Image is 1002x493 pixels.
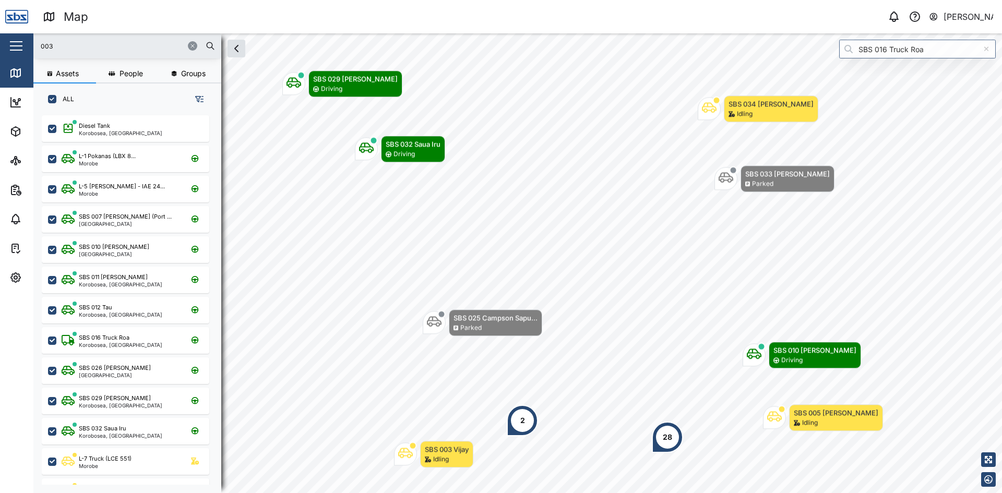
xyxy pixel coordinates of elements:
[714,165,834,192] div: Map marker
[64,8,88,26] div: Map
[79,243,149,251] div: SBS 010 [PERSON_NAME]
[79,463,132,468] div: Morobe
[737,109,753,119] div: Idling
[79,182,165,191] div: L-5 [PERSON_NAME] - IAE 24...
[79,424,126,433] div: SBS 032 Saua Iru
[393,149,415,159] div: Driving
[773,345,856,355] div: SBS 010 [PERSON_NAME]
[652,422,683,453] div: Map marker
[79,212,172,221] div: SBS 007 [PERSON_NAME] (Port ...
[27,213,59,225] div: Alarms
[79,333,129,342] div: SBS 016 Truck Roa
[763,404,883,431] div: Map marker
[79,303,112,312] div: SBS 012 Tau
[928,9,994,24] button: [PERSON_NAME]
[27,243,56,254] div: Tasks
[355,136,445,162] div: Map marker
[40,38,215,54] input: Search assets or drivers
[321,84,342,94] div: Driving
[27,126,59,137] div: Assets
[42,112,221,485] div: grid
[79,161,136,166] div: Morobe
[313,74,398,84] div: SBS 029 [PERSON_NAME]
[79,312,162,317] div: Korobosea, [GEOGRAPHIC_DATA]
[56,70,79,77] span: Assets
[944,10,994,23] div: [PERSON_NAME]
[181,70,206,77] span: Groups
[79,130,162,136] div: Korobosea, [GEOGRAPHIC_DATA]
[433,454,449,464] div: Idling
[507,405,538,436] div: Map marker
[454,312,538,323] div: SBS 025 Campson Sapu...
[425,444,469,454] div: SBS 003 Vijay
[794,407,878,418] div: SBS 005 [PERSON_NAME]
[460,323,482,333] div: Parked
[27,97,74,108] div: Dashboard
[79,273,148,282] div: SBS 011 [PERSON_NAME]
[79,122,110,130] div: Diesel Tank
[120,70,143,77] span: People
[79,251,149,257] div: [GEOGRAPHIC_DATA]
[520,415,525,426] div: 2
[5,5,28,28] img: Main Logo
[27,155,52,166] div: Sites
[729,99,814,109] div: SBS 034 [PERSON_NAME]
[27,272,64,283] div: Settings
[423,309,542,336] div: Map marker
[79,364,151,372] div: SBS 026 [PERSON_NAME]
[802,418,818,428] div: Idling
[79,152,136,161] div: L-1 Pokanas (LBX 8...
[79,454,132,463] div: L-7 Truck (LCE 551)
[79,403,162,408] div: Korobosea, [GEOGRAPHIC_DATA]
[781,355,803,365] div: Driving
[386,139,440,149] div: SBS 032 Saua Iru
[745,169,830,179] div: SBS 033 [PERSON_NAME]
[79,191,165,196] div: Morobe
[79,394,151,403] div: SBS 029 [PERSON_NAME]
[27,67,51,79] div: Map
[663,431,672,443] div: 28
[79,433,162,438] div: Korobosea, [GEOGRAPHIC_DATA]
[33,33,1002,493] canvas: Map
[282,70,402,97] div: Map marker
[79,221,172,226] div: [GEOGRAPHIC_DATA]
[79,342,162,347] div: Korobosea, [GEOGRAPHIC_DATA]
[394,441,473,467] div: Map marker
[839,40,996,58] input: Search by People, Asset, Geozone or Place
[752,179,773,189] div: Parked
[56,95,74,103] label: ALL
[79,282,162,287] div: Korobosea, [GEOGRAPHIC_DATA]
[79,372,151,378] div: [GEOGRAPHIC_DATA]
[743,342,861,368] div: Map marker
[698,95,818,122] div: Map marker
[27,184,63,196] div: Reports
